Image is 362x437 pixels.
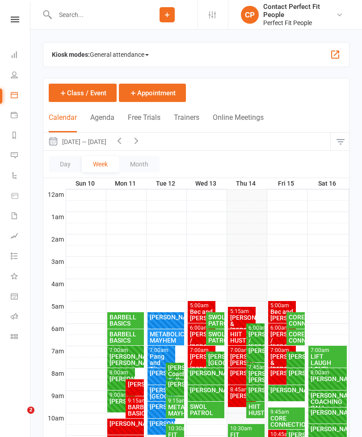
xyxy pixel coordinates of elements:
[109,420,143,427] div: [PERSON_NAME]
[43,256,66,267] th: 3am
[109,353,143,366] div: [PERSON_NAME]/ [PERSON_NAME]
[109,331,143,344] div: BARBELL BASICS
[43,234,66,245] th: 2am
[149,353,174,372] div: Pang and Tita
[263,19,336,27] div: Perfect Fit People
[11,106,31,126] a: Payments
[49,113,77,132] button: Calendar
[248,348,263,354] div: [PERSON_NAME]
[11,187,31,207] a: Product Sales
[11,227,31,247] a: Assessments
[43,301,66,312] th: 5am
[227,178,267,189] th: Thu 14
[310,426,345,432] div: [PERSON_NAME]
[11,307,31,327] a: Roll call kiosk mode
[43,323,66,335] th: 6am
[149,331,183,344] div: METABOLIC MAYHEM
[270,370,295,376] div: [PERSON_NAME]
[149,403,174,410] div: [PERSON_NAME]
[208,331,223,344] div: SWOL PATROL
[43,189,66,200] th: 12am
[213,113,264,132] button: Online Meetings
[310,348,345,353] div: 7:00am
[189,303,214,309] div: 5:00am
[109,348,143,353] div: 7:00am
[109,314,143,327] div: BARBELL BASICS
[11,267,31,287] a: What's New
[288,314,303,327] div: CORE CONNECTION
[248,365,263,370] div: 7:45am
[11,126,31,146] a: Reports
[241,6,259,24] div: CP
[310,353,345,372] div: LIFT LAUGH LOVE!
[248,331,263,350] div: [PERSON_NAME] / [PERSON_NAME]
[127,381,142,387] div: [PERSON_NAME]
[149,387,174,399] div: [PERSON_NAME][GEOGRAPHIC_DATA]
[9,407,30,428] iframe: Intercom live chat
[11,86,31,106] a: Calendar
[90,113,114,132] button: Agenda
[248,403,263,416] div: HIIT HUSTLE
[127,398,142,404] div: 9:15am
[49,84,117,102] button: Class / Event
[270,309,295,321] div: Bec and [PERSON_NAME]
[288,331,303,344] div: CORE CONNECTION
[52,51,90,58] strong: Kiosk modes:
[270,387,303,393] div: [PERSON_NAME]
[168,381,182,387] div: [PERSON_NAME]
[119,84,186,102] button: Appointment
[127,404,142,416] div: BARBELL BASICS
[109,392,134,398] div: 9:00am
[149,348,174,353] div: 7:00am
[270,348,295,353] div: 7:00am
[310,370,345,376] div: 8:00am
[310,376,345,382] div: [PERSON_NAME]
[270,353,295,372] div: [PERSON_NAME] & [PERSON_NAME]
[189,331,214,350] div: [PERSON_NAME] / [PERSON_NAME]
[43,212,66,223] th: 1am
[270,415,303,428] div: CORE CONNECTION
[27,407,34,414] span: 2
[270,409,303,415] div: 9:45am
[267,178,307,189] th: Fri 15
[119,156,160,172] button: Month
[230,426,263,432] div: 10:30am
[189,353,214,372] div: [PERSON_NAME] / [PERSON_NAME]
[43,133,111,150] button: [DATE] — [DATE]
[189,325,214,331] div: 6:00am
[288,353,303,360] div: [PERSON_NAME]
[43,390,66,402] th: 9am
[149,370,174,376] div: [PERSON_NAME]
[248,387,263,393] div: [PERSON_NAME]
[109,398,134,404] div: [PERSON_NAME].
[168,404,182,416] div: METABOLIC MAYHEM
[43,279,66,290] th: 4am
[230,331,254,344] div: HIIT HUSTLE
[168,365,182,383] div: [PERSON_NAME] Coaching Call
[82,156,119,172] button: Week
[263,3,336,19] div: Contact Perfect Fit People
[270,325,295,331] div: 6:00am
[43,413,66,424] th: 10am
[189,348,214,353] div: 7:00am
[230,309,254,314] div: 5:15am
[43,368,66,379] th: 8am
[248,325,263,331] div: 6:00am
[43,346,66,357] th: 7am
[11,327,31,348] a: Class kiosk mode
[310,392,345,411] div: [PERSON_NAME] COACHING CALL
[11,287,31,307] a: General attendance kiosk mode
[189,370,223,376] div: [PERSON_NAME]
[66,178,106,189] th: Sun 10
[174,113,199,132] button: Trainers
[230,387,254,393] div: 8:45am
[230,370,254,376] div: [PERSON_NAME]
[186,178,227,189] th: Wed 13
[109,376,134,382] div: [PERSON_NAME]
[149,420,174,427] div: [PERSON_NAME]
[109,370,134,376] div: 8:00am
[230,314,254,333] div: [PERSON_NAME] & [PERSON_NAME]
[230,348,254,353] div: 7:00am
[288,370,303,376] div: [PERSON_NAME]
[146,178,186,189] th: Tue 12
